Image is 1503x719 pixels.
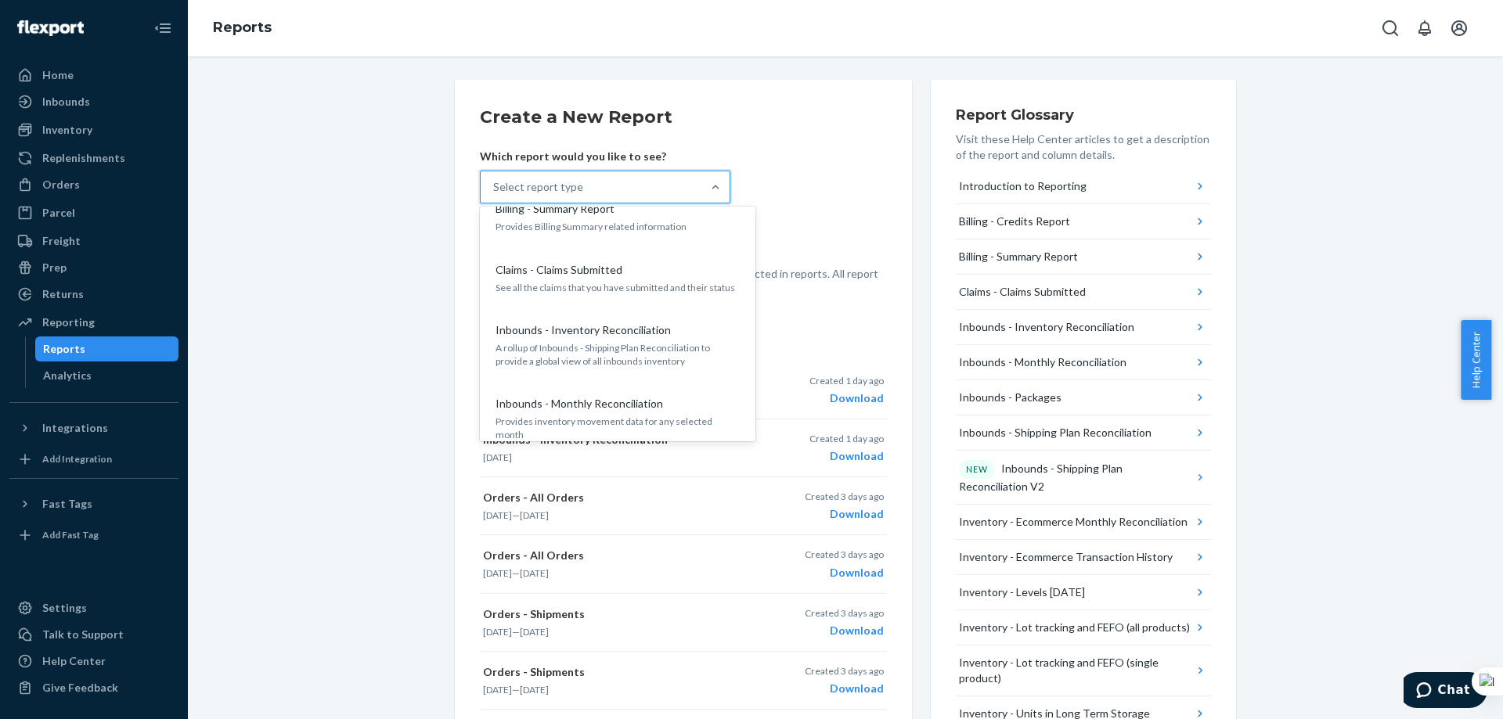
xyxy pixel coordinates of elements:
time: [DATE] [520,684,549,696]
div: Orders [42,177,80,192]
iframe: Opens a widget where you can chat to one of our agents [1404,672,1487,711]
div: Returns [42,286,84,302]
div: Fast Tags [42,496,92,512]
p: Created 3 days ago [805,664,884,678]
p: Orders - Shipments [483,664,748,680]
div: Reporting [42,315,95,330]
button: Claims - Claims Submitted [956,275,1211,310]
time: [DATE] [483,684,512,696]
h2: Create a New Report [480,105,887,130]
button: Inbounds - Monthly Reconciliation [956,345,1211,380]
div: Claims - Claims Submitted [959,284,1086,300]
a: Home [9,63,178,88]
a: Orders [9,172,178,197]
img: Flexport logo [17,20,84,36]
a: Replenishments [9,146,178,171]
button: Open Search Box [1375,13,1406,44]
div: Settings [42,600,87,616]
div: Freight [42,233,81,249]
time: [DATE] [483,451,512,463]
button: Inventory - Ecommerce Monthly Reconciliation [956,505,1211,540]
div: Billing - Credits Report [959,214,1070,229]
button: Inbounds - Inventory Reconciliation [956,310,1211,345]
a: Help Center [9,649,178,674]
p: Provides Billing Summary related information [496,220,740,233]
p: Billing - Summary Report [496,201,615,217]
p: Created 3 days ago [805,606,884,620]
button: Inbounds - Inventory Reconciliation[DATE]Created 1 day agoDownload [480,419,887,477]
div: Download [805,681,884,696]
div: Analytics [43,368,92,383]
div: Talk to Support [42,627,124,642]
a: Reports [35,336,179,361]
div: Reports [43,341,85,357]
a: Inbounds [9,89,178,114]
p: — [483,625,748,638]
p: Visit these Help Center articles to get a description of the report and column details. [956,131,1211,163]
div: Integrations [42,420,108,436]
div: Download [805,565,884,581]
a: Reporting [9,310,178,335]
button: Close Navigation [147,13,178,44]
p: See all the claims that you have submitted and their status [496,281,740,294]
div: Inbounds - Monthly Reconciliation [959,354,1126,370]
div: Inbounds [42,94,90,110]
p: Inbounds - Inventory Reconciliation [496,322,671,338]
button: Give Feedback [9,675,178,700]
p: Created 1 day ago [809,374,884,387]
div: Billing - Summary Report [959,249,1078,264]
time: [DATE] [483,567,512,579]
time: [DATE] [483,509,512,521]
button: Integrations [9,415,178,440]
a: Reports [213,19,272,36]
a: Add Fast Tag [9,523,178,548]
div: Introduction to Reporting [959,178,1087,194]
p: Created 1 day ago [809,432,884,445]
time: [DATE] [520,626,549,638]
div: Download [809,448,884,464]
div: Inventory - Levels [DATE] [959,584,1085,600]
p: — [483,566,748,580]
button: Billing - Credits Report [956,204,1211,239]
div: Inbounds - Shipping Plan Reconciliation V2 [959,460,1193,494]
p: Created 3 days ago [805,490,884,503]
div: Inbounds - Shipping Plan Reconciliation [959,425,1152,440]
div: Inventory - Ecommerce Transaction History [959,549,1173,565]
div: Help Center [42,653,106,669]
div: Inventory - Lot tracking and FEFO (single product) [959,655,1192,686]
div: Download [809,390,884,406]
div: Inventory - Lot tracking and FEFO (all products) [959,620,1190,635]
div: Home [42,67,74,83]
a: Parcel [9,200,178,225]
time: [DATE] [520,509,549,521]
div: Download [805,506,884,522]
div: Prep [42,260,67,275]
button: Orders - All Orders[DATE]—[DATE]Created 3 days agoDownload [480,477,887,535]
button: Inventory - Levels [DATE] [956,575,1211,610]
div: Add Fast Tag [42,528,99,541]
p: — [483,683,748,696]
p: Claims - Claims Submitted [496,262,622,278]
div: Replenishments [42,150,125,166]
div: Inbounds - Packages [959,390,1061,405]
button: Inbounds - Shipping Plan Reconciliation [956,415,1211,451]
button: Inbounds - Packages [956,380,1211,415]
button: Open account menu [1444,13,1475,44]
button: Orders - Shipments[DATE]—[DATE]Created 3 days agoDownload [480,652,887,710]
p: A rollup of Inbounds - Shipping Plan Reconciliation to provide a global view of all inbounds inve... [496,341,740,368]
a: Inventory [9,117,178,142]
p: Created 3 days ago [805,548,884,561]
a: Analytics [35,363,179,388]
span: Help Center [1461,320,1491,400]
div: Parcel [42,205,75,221]
time: [DATE] [520,567,549,579]
button: Open notifications [1409,13,1440,44]
button: Inventory - Lot tracking and FEFO (all products) [956,610,1211,645]
a: Add Integration [9,447,178,472]
h3: Report Glossary [956,105,1211,125]
p: NEW [966,463,988,476]
p: Orders - All Orders [483,548,748,563]
a: Returns [9,282,178,307]
p: — [483,509,748,522]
